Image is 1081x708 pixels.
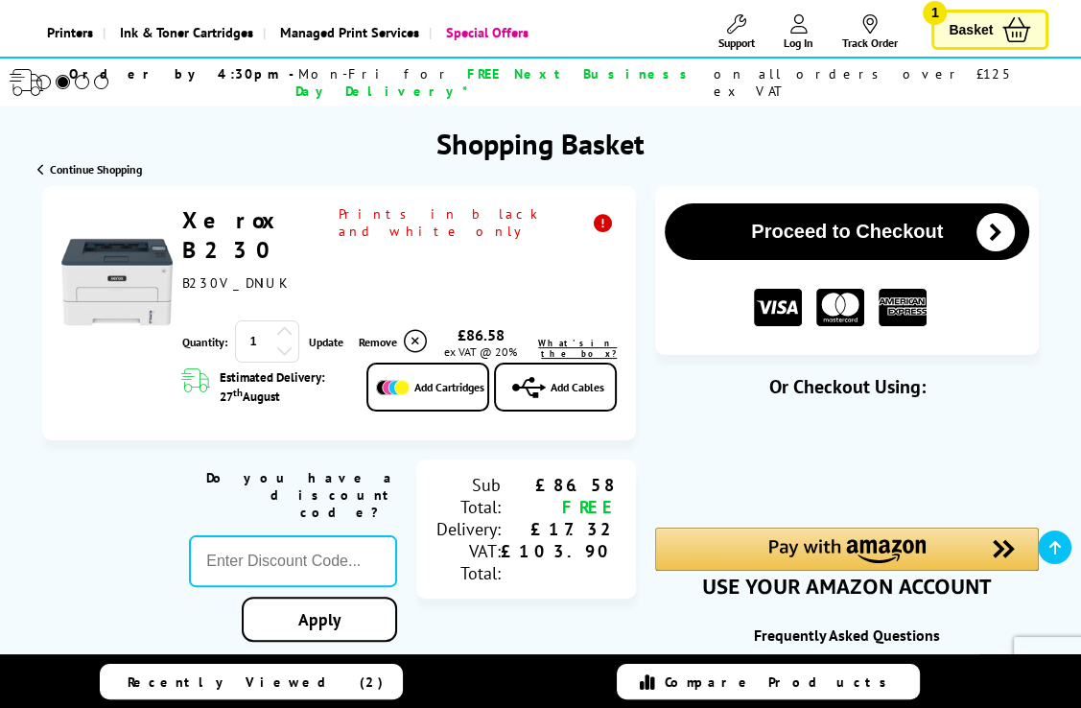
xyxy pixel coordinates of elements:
a: Ink & Toner Cartridges [103,8,263,57]
input: Enter Discount Code... [189,535,397,587]
a: Printers [33,8,103,57]
div: on all orders over £125 ex VAT [714,65,1028,100]
sup: th [233,386,243,399]
span: Log In [784,35,813,50]
a: Xerox B230 [182,205,286,265]
a: Recently Viewed (2) [100,664,403,699]
img: VISA [754,289,802,326]
img: Xerox B230 [61,226,173,338]
div: £86.58 [430,325,532,344]
span: Quantity: [182,335,227,349]
span: B230V_DNIUK [182,274,286,292]
img: American Express [879,289,927,326]
span: Continue Shopping [50,162,142,177]
span: Compare Products [665,673,897,691]
span: Add Cartridges [414,380,484,394]
div: Total: [435,562,501,584]
img: Add Cartridges [376,380,410,395]
span: Remove [359,335,397,349]
span: Mon-Fri for [298,65,453,83]
a: lnk_inthebox [531,338,617,359]
span: What's in the box? [538,338,617,359]
span: Basket [949,17,993,43]
a: Compare Products [617,664,920,699]
span: ex VAT @ 20% [444,344,517,359]
div: FREE [501,496,617,518]
img: MASTER CARD [816,289,864,326]
h1: Shopping Basket [436,125,645,162]
a: Support [718,14,755,50]
div: Or Checkout Using: [655,374,1039,399]
a: Managed Print Services [263,8,429,57]
a: Special Offers [429,8,538,57]
a: Log In [784,14,813,50]
div: VAT: [435,540,501,562]
div: Frequently Asked Questions [655,625,1039,645]
button: Proceed to Checkout [665,203,1029,260]
a: Continue Shopping [37,162,142,177]
li: modal_delivery [10,65,1029,99]
a: Track Order [842,14,898,50]
div: £86.58 [501,474,617,496]
span: Support [718,35,755,50]
span: Estimated Delivery: 27 August [220,369,348,405]
span: Prints in black and white only [339,205,617,240]
a: Apply [242,597,397,642]
a: Delete item from your basket [359,327,430,356]
div: Delivery: [435,518,501,540]
span: FREE Next Business Day Delivery* [295,65,698,100]
a: Basket 1 [931,10,1048,51]
span: Add Cables [551,380,604,394]
div: Do you have a discount code? [189,469,397,521]
span: Recently Viewed (2) [128,673,384,691]
span: 1 [923,1,947,25]
a: Update [309,335,343,349]
span: Ink & Toner Cartridges [120,8,253,57]
div: £17.32 [501,518,617,540]
iframe: PayPal [655,430,1039,495]
div: Sub Total: [435,474,501,518]
span: Order by 4:30pm - [69,65,453,83]
div: £103.90 [501,540,617,562]
div: Amazon Pay - Use your Amazon account [655,528,1039,595]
